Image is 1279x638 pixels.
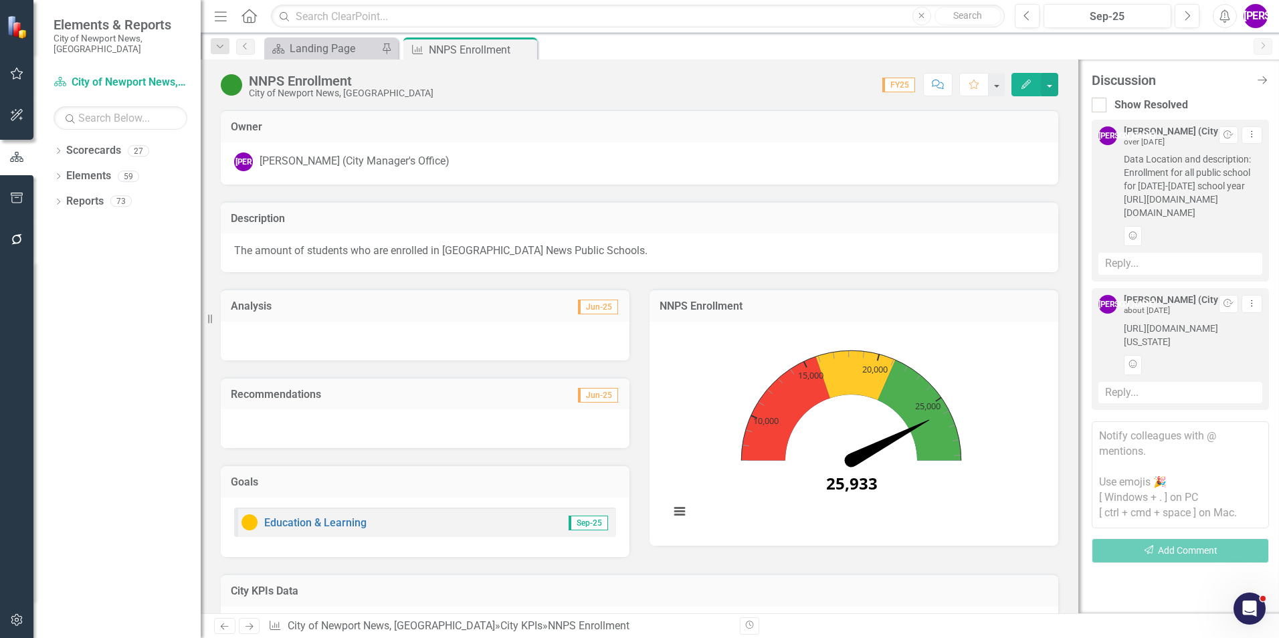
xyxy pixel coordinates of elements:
span: Jun-25 [578,388,618,403]
h3: Owner [231,121,1048,133]
div: City of Newport News, [GEOGRAPHIC_DATA] [249,88,433,98]
h3: City KPIs Data [231,585,1048,597]
h3: NNPS Enrollment [660,300,1048,312]
h3: Goals [231,476,619,488]
a: Reports [66,194,104,209]
span: Jun-25 [578,300,618,314]
a: City of Newport News, [GEOGRAPHIC_DATA] [288,619,495,632]
h3: Analysis [231,300,423,312]
button: Search [934,7,1001,25]
button: View chart menu, Chart [670,502,689,521]
div: [PERSON_NAME] (City Manager's Office) [260,154,450,169]
span: Elements & Reports [54,17,187,33]
input: Search ClearPoint... [271,5,1005,28]
div: [PERSON_NAME] [234,152,253,171]
small: City of Newport News, [GEOGRAPHIC_DATA] [54,33,187,55]
path: 25,933. Actual. [848,414,932,466]
div: NNPS Enrollment [429,41,534,58]
button: Sep-25 [1044,4,1171,28]
span: Data Location and description: Enrollment for all public school for [DATE]-[DATE] school year [UR... [1124,152,1262,219]
button: [PERSON_NAME] [1244,4,1268,28]
div: Sep-25 [1048,9,1167,25]
div: Discussion [1092,73,1249,88]
div: » » [268,619,730,634]
div: 27 [128,145,149,156]
a: Education & Learning [264,516,367,529]
span: FY25 [882,78,915,92]
div: [PERSON_NAME] [1098,126,1117,145]
div: Show Resolved [1114,98,1188,113]
div: 73 [110,196,132,207]
small: about [DATE] [1124,306,1170,315]
div: NNPS Enrollment [249,74,433,88]
span: The amount of students who are enrolled in [GEOGRAPHIC_DATA] News Public Schools. [234,244,648,257]
a: City of Newport News, [GEOGRAPHIC_DATA] [54,75,187,90]
text: 15,000 [798,369,823,381]
iframe: Intercom live chat [1234,593,1266,625]
div: Reply... [1098,253,1262,275]
div: NNPS Enrollment [548,619,629,632]
span: Search [953,10,982,21]
a: Landing Page [268,40,378,57]
input: Search Below... [54,106,187,130]
small: over [DATE] [1124,137,1165,146]
div: Reply... [1098,382,1262,404]
text: 25,000 [915,399,941,411]
button: Add Comment [1092,538,1269,563]
img: Caution [241,514,258,530]
h3: Recommendations [231,389,497,401]
text: 10,000 [753,415,779,427]
text: 20,000 [862,363,888,375]
h3: Description [231,213,1048,225]
a: Elements [66,169,111,184]
div: Landing Page [290,40,378,57]
a: Scorecards [66,143,121,158]
text: 25,933 [826,472,878,494]
div: Chart. Highcharts interactive chart. [663,332,1045,532]
svg: Interactive chart [663,332,1040,532]
img: On Target [221,74,242,96]
div: 59 [118,171,139,182]
span: Sep-25 [569,516,608,530]
img: ClearPoint Strategy [7,15,30,39]
span: [URL][DOMAIN_NAME][US_STATE] [1124,322,1262,348]
div: [PERSON_NAME] [1098,295,1117,314]
a: City KPIs [500,619,543,632]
